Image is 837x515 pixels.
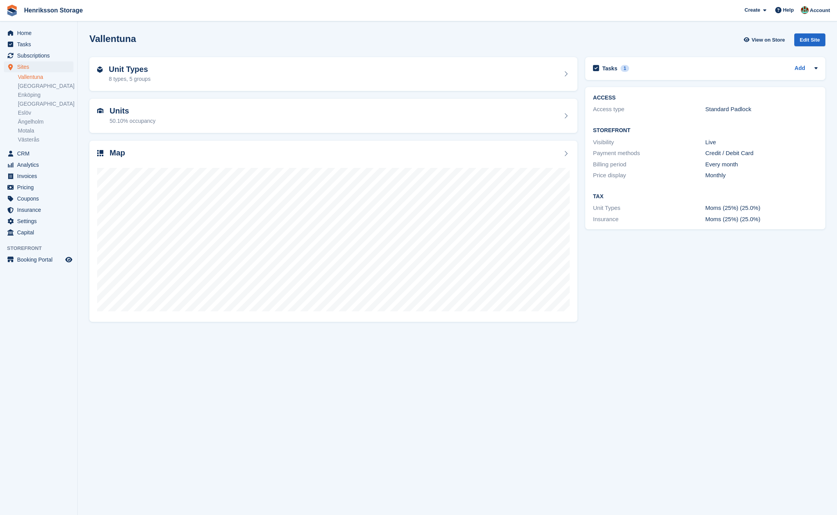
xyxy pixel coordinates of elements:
h2: Tasks [602,65,617,72]
a: menu [4,148,73,159]
a: menu [4,182,73,193]
a: menu [4,50,73,61]
img: unit-icn-7be61d7bf1b0ce9d3e12c5938cc71ed9869f7b940bace4675aadf7bd6d80202e.svg [97,108,103,113]
a: menu [4,61,73,72]
a: Enköping [18,91,73,99]
a: menu [4,216,73,227]
a: Eslöv [18,109,73,117]
h2: Vallentuna [89,33,136,44]
span: Pricing [17,182,64,193]
a: menu [4,204,73,215]
span: Sites [17,61,64,72]
h2: Storefront [593,127,818,134]
div: 50.10% occupancy [110,117,155,125]
a: Vallentuna [18,73,73,81]
span: Subscriptions [17,50,64,61]
div: Standard Padlock [705,105,818,114]
a: [GEOGRAPHIC_DATA] [18,82,73,90]
div: Every month [705,160,818,169]
span: Account [810,7,830,14]
a: menu [4,39,73,50]
span: Analytics [17,159,64,170]
div: Monthly [705,171,818,180]
a: menu [4,171,73,182]
div: Edit Site [794,33,825,46]
a: Unit Types 8 types, 5 groups [89,57,577,91]
div: Access type [593,105,705,114]
a: Preview store [64,255,73,264]
a: menu [4,227,73,238]
span: Create [745,6,760,14]
div: Payment methods [593,149,705,158]
a: Units 50.10% occupancy [89,99,577,133]
div: 1 [621,65,629,72]
span: Tasks [17,39,64,50]
h2: ACCESS [593,95,818,101]
a: Ängelholm [18,118,73,126]
span: Insurance [17,204,64,215]
a: [GEOGRAPHIC_DATA] [18,100,73,108]
span: Home [17,28,64,38]
h2: Units [110,106,155,115]
img: map-icn-33ee37083ee616e46c38cad1a60f524a97daa1e2b2c8c0bc3eb3415660979fc1.svg [97,150,103,156]
a: menu [4,254,73,265]
a: Map [89,141,577,322]
div: Credit / Debit Card [705,149,818,158]
a: Add [795,64,805,73]
div: Visibility [593,138,705,147]
div: Billing period [593,160,705,169]
span: Settings [17,216,64,227]
div: Insurance [593,215,705,224]
span: Invoices [17,171,64,182]
div: Price display [593,171,705,180]
div: 8 types, 5 groups [109,75,150,83]
a: menu [4,193,73,204]
a: Henriksson Storage [21,4,86,17]
span: Booking Portal [17,254,64,265]
span: Coupons [17,193,64,204]
h2: Map [110,148,125,157]
h2: Unit Types [109,65,150,74]
div: Moms (25%) (25.0%) [705,204,818,213]
span: Storefront [7,244,77,252]
span: Capital [17,227,64,238]
h2: Tax [593,194,818,200]
img: Isak Martinelle [801,6,809,14]
a: Motala [18,127,73,134]
a: View on Store [743,33,788,46]
span: CRM [17,148,64,159]
a: Edit Site [794,33,825,49]
span: Help [783,6,794,14]
span: View on Store [752,36,785,44]
a: menu [4,159,73,170]
div: Live [705,138,818,147]
div: Unit Types [593,204,705,213]
img: stora-icon-8386f47178a22dfd0bd8f6a31ec36ba5ce8667c1dd55bd0f319d3a0aa187defe.svg [6,5,18,16]
a: menu [4,28,73,38]
a: Västerås [18,136,73,143]
img: unit-type-icn-2b2737a686de81e16bb02015468b77c625bbabd49415b5ef34ead5e3b44a266d.svg [97,66,103,73]
div: Moms (25%) (25.0%) [705,215,818,224]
